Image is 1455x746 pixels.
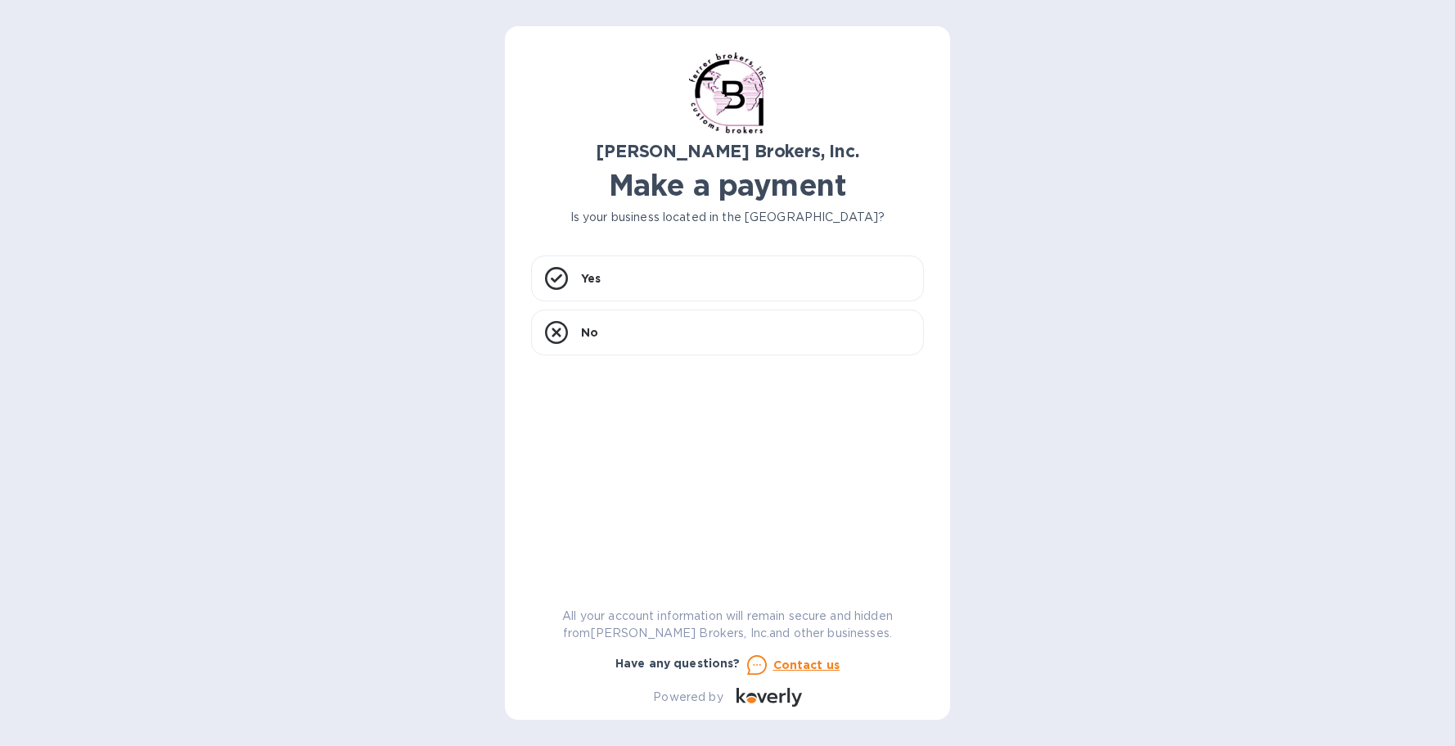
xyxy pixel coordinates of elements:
[773,658,840,671] u: Contact us
[531,608,924,642] p: All your account information will remain secure and hidden from [PERSON_NAME] Brokers, Inc. and o...
[581,270,601,287] p: Yes
[615,657,741,670] b: Have any questions?
[531,209,924,226] p: Is your business located in the [GEOGRAPHIC_DATA]?
[531,168,924,202] h1: Make a payment
[596,141,858,161] b: [PERSON_NAME] Brokers, Inc.
[653,689,723,706] p: Powered by
[581,324,598,341] p: No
